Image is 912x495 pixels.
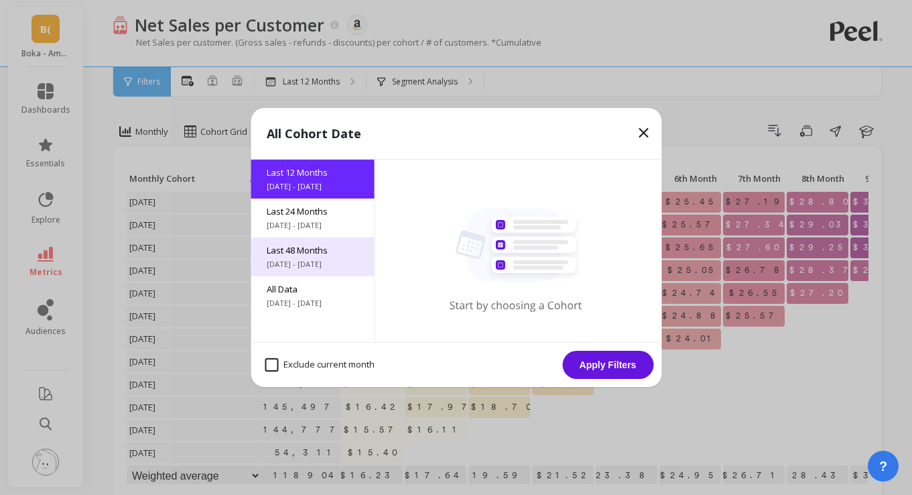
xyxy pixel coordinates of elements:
span: [DATE] - [DATE] [267,181,358,192]
span: [DATE] - [DATE] [267,259,358,270]
button: Apply Filters [562,351,653,379]
span: All Data [267,283,358,295]
span: Last 12 Months [267,166,358,178]
span: Last 24 Months [267,205,358,217]
span: Exclude current month [265,358,375,372]
span: [DATE] - [DATE] [267,298,358,309]
span: [DATE] - [DATE] [267,220,358,231]
span: Last 48 Months [267,244,358,256]
span: ? [879,457,887,476]
p: All Cohort Date [267,124,361,143]
button: ? [868,451,899,482]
